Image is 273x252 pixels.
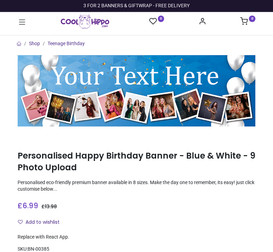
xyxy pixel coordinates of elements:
[18,201,38,211] span: £
[61,15,109,29] img: Cool Hippo
[18,216,65,228] button: Add to wishlistAdd to wishlist
[41,203,57,210] span: £
[18,55,255,127] img: Personalised Happy Birthday Banner - Blue & White - 9 Photo Upload
[158,16,164,22] sup: 0
[83,2,190,9] div: 3 FOR 2 BANNERS & GIFTWRAP - FREE DELIVERY
[48,41,85,46] a: Teenage Birthday
[45,203,57,210] span: 13.98
[199,19,206,25] a: Account Info
[18,150,255,174] h1: Personalised Happy Birthday Banner - Blue & White - 9 Photo Upload
[22,201,38,211] span: 6.99
[18,179,255,193] p: Personalised eco-friendly premium banner available in 8 sizes. Make the day one to remember, its ...
[18,234,255,241] div: Replace with React App.
[240,19,255,25] a: 0
[149,17,164,26] a: 0
[61,15,109,29] a: Logo of Cool Hippo
[18,220,23,224] i: Add to wishlist
[249,16,255,22] sup: 0
[29,41,40,46] a: Shop
[28,246,49,252] span: BN-00385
